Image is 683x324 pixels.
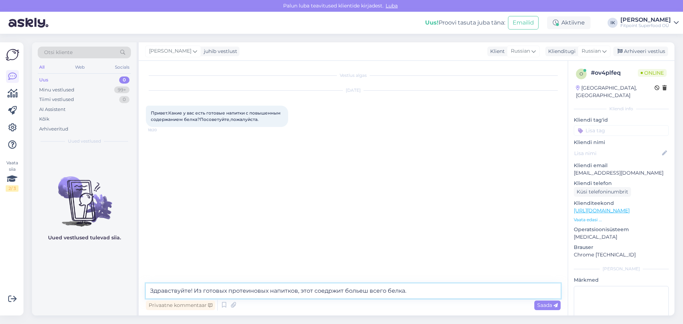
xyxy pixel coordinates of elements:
span: o [579,71,583,76]
div: Kliendi info [574,106,669,112]
div: Aktiivne [547,16,591,29]
div: IK [608,18,618,28]
div: 99+ [114,86,129,94]
span: [PERSON_NAME] [149,47,191,55]
textarea: Здравствуйте! Из готовых протеиновых напитков, этот соедржит больеш всего белка. [146,283,561,298]
p: Chrome [TECHNICAL_ID] [574,251,669,259]
p: Vaata edasi ... [574,217,669,223]
div: [DATE] [146,87,561,94]
div: [GEOGRAPHIC_DATA], [GEOGRAPHIC_DATA] [576,84,655,99]
img: No chats [32,164,137,228]
div: juhib vestlust [201,48,237,55]
a: [URL][DOMAIN_NAME] [574,207,630,214]
a: [PERSON_NAME]Fitpoint Superfood OÜ [620,17,679,28]
p: Uued vestlused tulevad siia. [48,234,121,241]
div: Web [74,63,86,72]
span: Online [638,69,667,77]
div: Klienditugi [545,48,576,55]
p: [MEDICAL_DATA] [574,233,669,241]
p: Kliendi telefon [574,180,669,187]
div: Fitpoint Superfood OÜ [620,23,671,28]
span: Otsi kliente [44,49,73,56]
div: Kõik [39,116,49,123]
div: Uus [39,76,48,84]
div: Minu vestlused [39,86,74,94]
div: Proovi tasuta juba täna: [425,18,505,27]
div: Arhiveeri vestlus [613,47,668,56]
p: Kliendi email [574,162,669,169]
p: Klienditeekond [574,200,669,207]
span: Russian [582,47,601,55]
div: 2 / 3 [6,185,18,192]
input: Lisa nimi [574,149,661,157]
span: Luba [383,2,400,9]
img: Askly Logo [6,48,19,62]
p: Märkmed [574,276,669,284]
span: Uued vestlused [68,138,101,144]
div: AI Assistent [39,106,65,113]
p: Kliendi nimi [574,139,669,146]
p: Kliendi tag'id [574,116,669,124]
div: Socials [113,63,131,72]
div: Küsi telefoninumbrit [574,187,631,197]
span: Привет.Какие у вас есть готовые напитки с повышенным содержанием белка?Посоветуйте,пожалуйста. [151,110,282,122]
div: Arhiveeritud [39,126,68,133]
div: Klient [487,48,505,55]
div: [PERSON_NAME] [574,266,669,272]
div: Privaatne kommentaar [146,301,215,310]
div: Tiimi vestlused [39,96,74,103]
div: [PERSON_NAME] [620,17,671,23]
span: Russian [511,47,530,55]
p: Brauser [574,244,669,251]
span: Saada [537,302,558,308]
span: 18:20 [148,127,175,133]
div: All [38,63,46,72]
div: 0 [119,96,129,103]
input: Lisa tag [574,125,669,136]
div: 0 [119,76,129,84]
button: Emailid [508,16,539,30]
div: # ov4plfeq [591,69,638,77]
p: [EMAIL_ADDRESS][DOMAIN_NAME] [574,169,669,177]
p: Operatsioonisüsteem [574,226,669,233]
div: Vestlus algas [146,72,561,79]
div: Vaata siia [6,160,18,192]
b: Uus! [425,19,439,26]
